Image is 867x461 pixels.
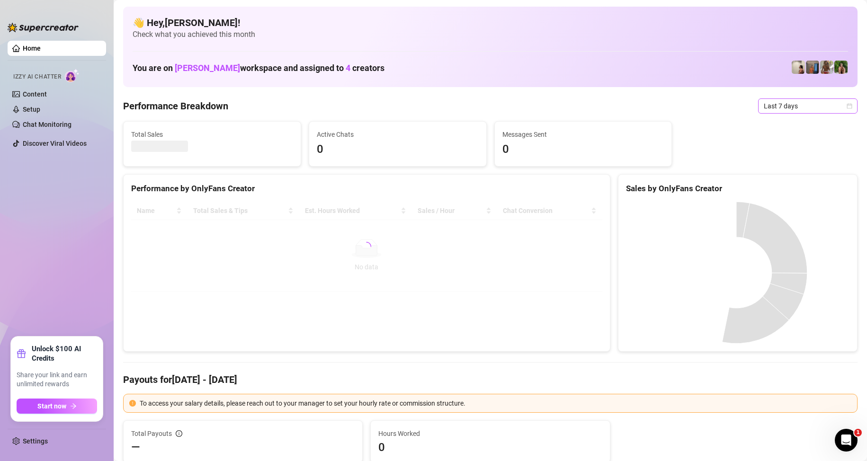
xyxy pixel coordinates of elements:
[834,61,848,74] img: Nathaniel
[133,63,384,73] h1: You are on workspace and assigned to creators
[378,440,602,455] span: 0
[317,141,479,159] span: 0
[131,428,172,439] span: Total Payouts
[346,63,350,73] span: 4
[764,99,852,113] span: Last 7 days
[123,99,228,113] h4: Performance Breakdown
[131,182,602,195] div: Performance by OnlyFans Creator
[129,400,136,407] span: exclamation-circle
[23,90,47,98] a: Content
[23,121,72,128] a: Chat Monitoring
[131,440,140,455] span: —
[17,349,26,358] span: gift
[140,398,851,408] div: To access your salary details, please reach out to your manager to set your hourly rate or commis...
[835,429,858,452] iframe: Intercom live chat
[23,437,48,445] a: Settings
[23,44,41,52] a: Home
[133,16,848,29] h4: 👋 Hey, [PERSON_NAME] !
[847,103,852,109] span: calendar
[37,402,66,410] span: Start now
[175,63,240,73] span: [PERSON_NAME]
[360,240,373,253] span: loading
[131,129,293,140] span: Total Sales
[317,129,479,140] span: Active Chats
[65,69,80,82] img: AI Chatter
[23,140,87,147] a: Discover Viral Videos
[70,403,77,409] span: arrow-right
[792,61,805,74] img: Ralphy
[806,61,819,74] img: Wayne
[820,61,833,74] img: Nathaniel
[13,72,61,81] span: Izzy AI Chatter
[17,399,97,414] button: Start nowarrow-right
[23,106,40,113] a: Setup
[176,430,182,437] span: info-circle
[17,371,97,389] span: Share your link and earn unlimited rewards
[32,344,97,363] strong: Unlock $100 AI Credits
[123,373,858,386] h4: Payouts for [DATE] - [DATE]
[502,129,664,140] span: Messages Sent
[854,429,862,436] span: 1
[502,141,664,159] span: 0
[626,182,849,195] div: Sales by OnlyFans Creator
[133,29,848,40] span: Check what you achieved this month
[8,23,79,32] img: logo-BBDzfeDw.svg
[378,428,602,439] span: Hours Worked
